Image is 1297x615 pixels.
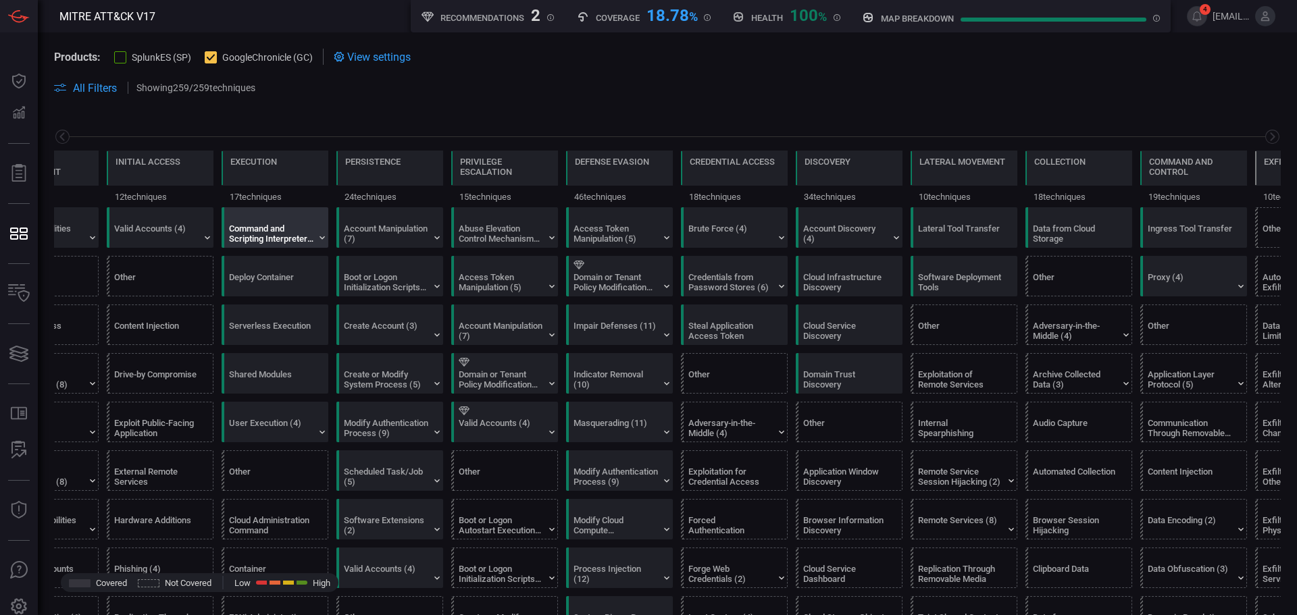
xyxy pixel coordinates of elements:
[566,353,673,394] div: T1070: Indicator Removal
[3,97,35,130] button: Detections
[688,418,773,438] div: Adversary-in-the-Middle (4)
[222,547,328,588] div: T1609: Container Administration Command (Not covered)
[1033,466,1117,487] div: Automated Collection
[3,217,35,250] button: MITRE - Detection Posture
[107,256,213,296] div: Other (Not covered)
[336,207,443,248] div: T1098: Account Manipulation
[222,450,328,491] div: Other (Not covered)
[918,223,1002,244] div: Lateral Tool Transfer
[803,418,888,438] div: Other
[459,418,543,438] div: Valid Accounts (4)
[222,402,328,442] div: T1204: User Execution
[222,207,328,248] div: T1059: Command and Scripting Interpreter
[1025,256,1132,296] div: Other (Not covered)
[911,186,1017,207] div: 10 techniques
[688,515,773,535] div: Forced Authentication
[566,304,673,345] div: T1562: Impair Defenses
[3,157,35,190] button: Reports
[345,157,401,167] div: Persistence
[451,304,558,345] div: T1098: Account Manipulation
[803,466,888,487] div: Application Window Discovery
[344,564,428,584] div: Valid Accounts (4)
[440,13,524,23] h5: Recommendations
[222,186,328,207] div: 17 techniques
[681,207,788,248] div: T1110: Brute Force
[1148,272,1232,292] div: Proxy (4)
[803,369,888,390] div: Domain Trust Discovery
[451,256,558,296] div: T1134: Access Token Manipulation
[1025,304,1132,345] div: T1557: Adversary-in-the-Middle (Not covered)
[796,402,902,442] div: Other (Not covered)
[1140,186,1247,207] div: 19 techniques
[796,450,902,491] div: T1010: Application Window Discovery (Not covered)
[451,186,558,207] div: 15 techniques
[336,151,443,207] div: TA0003: Persistence
[107,402,213,442] div: T1190: Exploit Public-Facing Application (Not covered)
[566,450,673,491] div: T1556: Modify Authentication Process
[1140,304,1247,345] div: Other (Not covered)
[1025,547,1132,588] div: T1115: Clipboard Data (Not covered)
[1033,223,1117,244] div: Data from Cloud Storage
[1140,256,1247,296] div: T1090: Proxy
[459,223,543,244] div: Abuse Elevation Control Mechanism (6)
[688,564,773,584] div: Forge Web Credentials (2)
[566,499,673,539] div: T1578: Modify Cloud Compute Infrastructure
[796,207,902,248] div: T1087: Account Discovery
[107,207,213,248] div: T1078: Valid Accounts
[681,256,788,296] div: T1555: Credentials from Password Stores
[1025,186,1132,207] div: 18 techniques
[1140,450,1247,491] div: T1659: Content Injection (Not covered)
[107,353,213,394] div: T1189: Drive-by Compromise (Not covered)
[114,321,199,341] div: Content Injection
[3,554,35,587] button: Ask Us A Question
[229,564,313,584] div: Container Administration Command
[229,466,313,487] div: Other
[688,369,773,390] div: Other
[1200,4,1211,15] span: 4
[459,564,543,584] div: Boot or Logon Initialization Scripts (5)
[114,369,199,390] div: Drive-by Compromise
[796,256,902,296] div: T1580: Cloud Infrastructure Discovery
[918,369,1002,390] div: Exploitation of Remote Services
[451,547,558,588] div: T1037: Boot or Logon Initialization Scripts (Not covered)
[165,578,211,588] span: Not Covered
[681,499,788,539] div: T1187: Forced Authentication (Not covered)
[336,402,443,442] div: T1556: Modify Authentication Process
[451,151,558,207] div: TA0004: Privilege Escalation
[881,14,954,24] h5: map breakdown
[918,418,1002,438] div: Internal Spearphishing
[751,13,783,23] h5: Health
[919,157,1005,167] div: Lateral Movement
[114,418,199,438] div: Exploit Public-Facing Application
[114,466,199,487] div: External Remote Services
[911,353,1017,394] div: T1210: Exploitation of Remote Services (Not covered)
[681,186,788,207] div: 18 techniques
[796,499,902,539] div: T1217: Browser Information Discovery (Not covered)
[575,157,649,167] div: Defense Evasion
[222,499,328,539] div: T1651: Cloud Administration Command (Not covered)
[1033,369,1117,390] div: Archive Collected Data (3)
[229,321,313,341] div: Serverless Execution
[911,256,1017,296] div: T1072: Software Deployment Tools
[796,547,902,588] div: T1538: Cloud Service Dashboard (Not covered)
[3,434,35,466] button: ALERT ANALYSIS
[911,151,1017,207] div: TA0008: Lateral Movement
[54,82,117,95] button: All Filters
[451,450,558,491] div: Other (Not covered)
[229,418,313,438] div: User Execution (4)
[1033,272,1117,292] div: Other
[336,353,443,394] div: T1543: Create or Modify System Process
[681,547,788,588] div: T1606: Forge Web Credentials (Not covered)
[114,272,199,292] div: Other
[796,353,902,394] div: T1482: Domain Trust Discovery
[803,272,888,292] div: Cloud Infrastructure Discovery
[918,515,1002,535] div: Remote Services (8)
[574,515,658,535] div: Modify Cloud Compute Infrastructure (5)
[459,369,543,390] div: Domain or Tenant Policy Modification (2)
[313,578,330,588] span: High
[1213,11,1250,22] span: [EMAIL_ADDRESS][DOMAIN_NAME]
[574,223,658,244] div: Access Token Manipulation (5)
[531,6,540,22] div: 2
[344,515,428,535] div: Software Extensions (2)
[451,353,558,394] div: T1484: Domain or Tenant Policy Modification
